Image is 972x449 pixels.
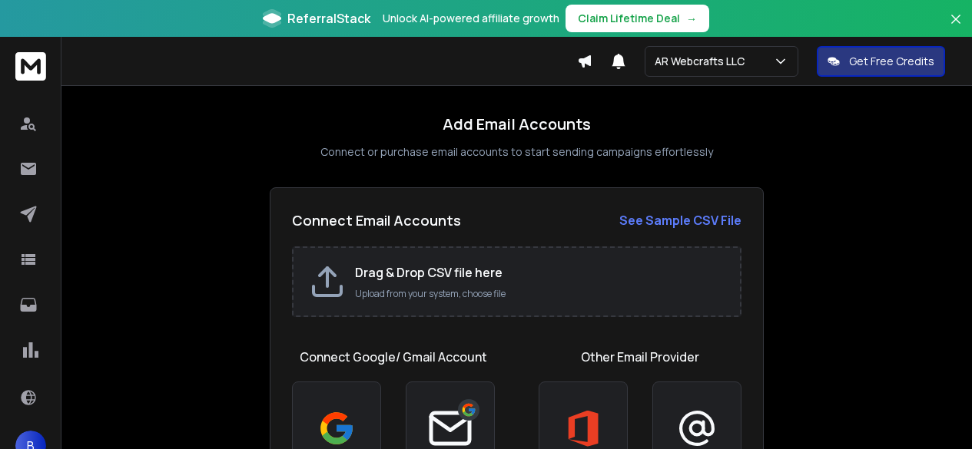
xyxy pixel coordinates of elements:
button: Claim Lifetime Deal→ [566,5,709,32]
h1: Connect Google/ Gmail Account [300,348,487,366]
p: AR Webcrafts LLC [655,54,751,69]
button: Close banner [946,9,966,46]
span: ReferralStack [287,9,370,28]
strong: See Sample CSV File [619,212,741,229]
p: Connect or purchase email accounts to start sending campaigns effortlessly [320,144,713,160]
h1: Add Email Accounts [443,114,591,135]
h2: Drag & Drop CSV file here [355,263,725,282]
h2: Connect Email Accounts [292,210,461,231]
p: Upload from your system, choose file [355,288,725,300]
a: See Sample CSV File [619,211,741,229]
span: → [686,11,697,26]
p: Get Free Credits [849,54,934,69]
p: Unlock AI-powered affiliate growth [383,11,559,26]
h1: Other Email Provider [581,348,699,366]
button: Get Free Credits [817,46,945,77]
